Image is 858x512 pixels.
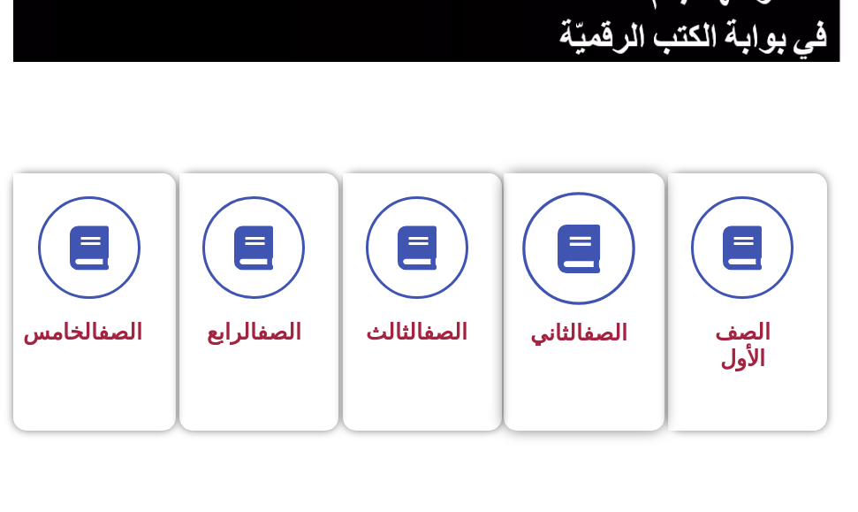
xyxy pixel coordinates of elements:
[366,319,467,345] span: الثالث
[530,320,627,346] span: الثاني
[98,319,142,345] a: الصف
[583,320,627,346] a: الصف
[23,319,142,345] span: الخامس
[715,319,771,371] span: الصف الأول
[423,319,467,345] a: الصف
[207,319,301,345] span: الرابع
[257,319,301,345] a: الصف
